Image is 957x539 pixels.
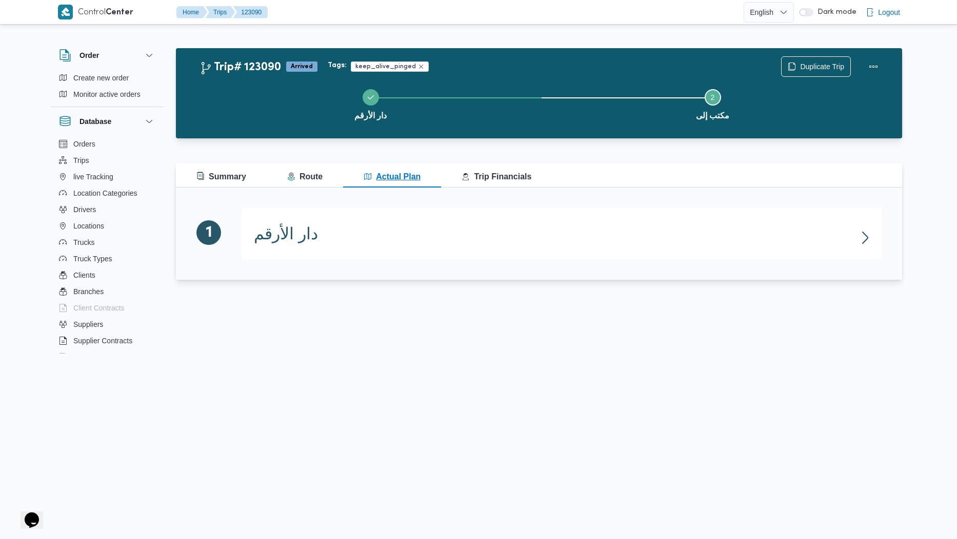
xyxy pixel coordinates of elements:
span: Summary [196,172,246,181]
span: Suppliers [73,318,103,330]
button: Trips [55,152,159,169]
span: Dark mode [813,8,856,16]
span: Location Categories [73,187,137,199]
button: Client Contracts [55,300,159,316]
b: Arrived [291,64,313,70]
b: Center [106,9,133,16]
div: Order [51,70,164,107]
span: Trip Financials [462,172,531,181]
h3: Database [79,115,111,128]
span: Drivers [73,203,96,216]
button: Location Categories [55,185,159,201]
button: Remove trip tag [418,64,424,70]
button: Drivers [55,201,159,218]
button: Clients [55,267,159,283]
h2: Trip# 123090 [200,61,281,74]
button: Branches [55,283,159,300]
button: Actions [863,56,884,77]
span: live Tracking [73,171,113,183]
img: X8yXhbKr1z7QwAAAABJRU5ErkJggg== [58,5,73,19]
span: Create new order [73,72,129,84]
button: دار الأرقم [200,77,542,130]
span: keep_alive_pinged [355,62,416,71]
span: Truck Types [73,253,112,265]
button: Orders [55,136,159,152]
span: دار الأرقم [354,110,387,122]
button: Suppliers [55,316,159,333]
svg: Step 1 is complete [367,93,375,101]
button: Trucks [55,234,159,251]
span: Actual Plan [364,172,421,181]
span: مكتب إلى [696,110,729,122]
button: Trips [205,6,235,18]
button: مكتب إلى [542,77,884,130]
h3: Order [79,49,99,61]
span: دار الأرقم [254,230,318,238]
span: Locations [73,220,104,232]
button: Devices [55,349,159,365]
span: Supplier Contracts [73,335,132,347]
span: Duplicate Trip [800,60,844,73]
button: Supplier Contracts [55,333,159,349]
span: Orders [73,138,95,150]
div: Database [51,136,164,358]
button: Truck Types [55,251,159,267]
span: Devices [73,351,99,363]
button: Create new order [55,70,159,86]
span: 2 [711,93,715,101]
span: Arrived [286,61,317,72]
button: Order [59,49,155,61]
span: Clients [73,269,95,281]
div: 1 [196,220,221,245]
span: Trips [73,154,89,167]
button: Monitor active orders [55,86,159,102]
span: Route [287,172,323,181]
span: Branches [73,285,104,298]
button: Home [176,6,207,18]
button: 123090 [233,6,268,18]
button: Database [59,115,155,128]
span: Client Contracts [73,302,125,314]
button: Locations [55,218,159,234]
button: Duplicate Trip [781,56,851,77]
button: دار الأرقم [254,230,869,238]
button: live Tracking [55,169,159,185]
iframe: chat widget [10,498,43,529]
button: Logout [862,2,904,23]
b: Tags: [328,61,347,70]
span: Trucks [73,236,94,248]
span: Logout [878,6,900,18]
span: keep_alive_pinged [351,61,429,72]
span: Monitor active orders [73,88,141,100]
